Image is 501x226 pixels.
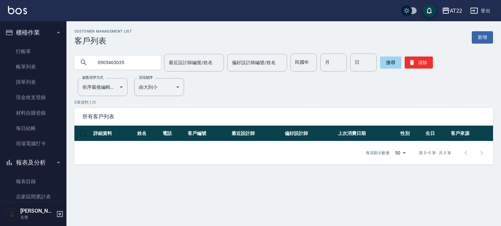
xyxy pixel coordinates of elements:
img: Logo [8,6,27,14]
button: 登出 [467,5,493,17]
button: 報表及分析 [3,154,64,171]
a: 新增 [472,31,493,44]
div: AT22 [450,7,462,15]
th: 客戶來源 [449,126,493,141]
th: 姓名 [136,126,161,141]
div: 50 [392,144,408,162]
div: 由大到小 [134,78,184,96]
label: 顧客排序方式 [82,75,103,80]
th: 上次消費日期 [336,126,399,141]
a: 帳單列表 [3,59,64,74]
th: 客戶編號 [186,126,230,141]
a: 材料自購登錄 [3,105,64,121]
a: 現場電腦打卡 [3,136,64,151]
th: 電話 [161,126,186,141]
span: 所有客戶列表 [82,113,485,120]
p: 主管 [20,214,54,220]
h5: [PERSON_NAME] [20,208,54,214]
h2: Customer Management List [74,29,132,34]
p: 第 0–0 筆 共 0 筆 [419,150,451,156]
img: Person [5,207,19,221]
input: 搜尋關鍵字 [93,54,155,71]
th: 性別 [399,126,424,141]
button: 櫃檯作業 [3,24,64,41]
th: 偏好設計師 [283,126,336,141]
a: 現金收支登錄 [3,90,64,105]
a: 報表目錄 [3,174,64,189]
button: save [423,4,436,17]
th: 最近設計師 [230,126,283,141]
a: 打帳單 [3,44,64,59]
a: 店家區間累計表 [3,189,64,204]
a: 掛單列表 [3,74,64,90]
p: 每頁顯示數量 [366,150,390,156]
h3: 客戶列表 [74,36,132,46]
button: 清除 [405,56,433,68]
label: 呈現順序 [139,75,153,80]
button: AT22 [439,4,465,18]
a: 每日結帳 [3,121,64,136]
div: 依序最後編輯時間 [78,78,128,96]
th: 詳細資料 [92,126,136,141]
th: 生日 [424,126,449,141]
button: 搜尋 [380,56,401,68]
p: 0 筆資料, 1 / 0 [74,99,493,105]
